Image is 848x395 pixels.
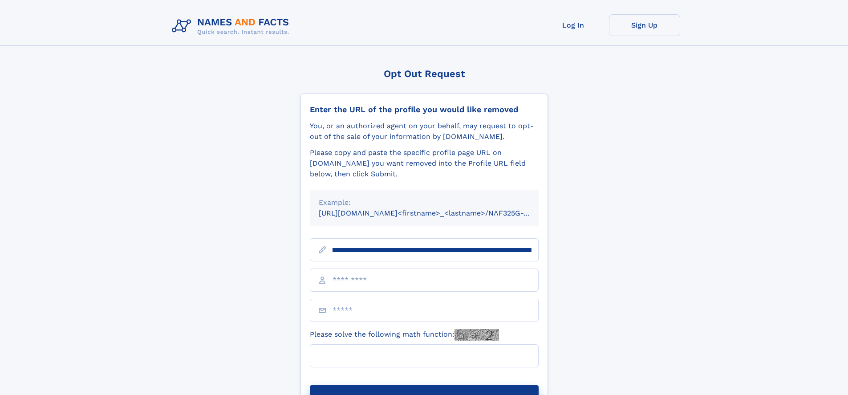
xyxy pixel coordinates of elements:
[310,105,539,114] div: Enter the URL of the profile you would like removed
[609,14,680,36] a: Sign Up
[310,121,539,142] div: You, or an authorized agent on your behalf, may request to opt-out of the sale of your informatio...
[319,209,556,217] small: [URL][DOMAIN_NAME]<firstname>_<lastname>/NAF325G-xxxxxxxx
[319,197,530,208] div: Example:
[300,68,548,79] div: Opt Out Request
[538,14,609,36] a: Log In
[310,329,499,341] label: Please solve the following math function:
[310,147,539,179] div: Please copy and paste the specific profile page URL on [DOMAIN_NAME] you want removed into the Pr...
[168,14,296,38] img: Logo Names and Facts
